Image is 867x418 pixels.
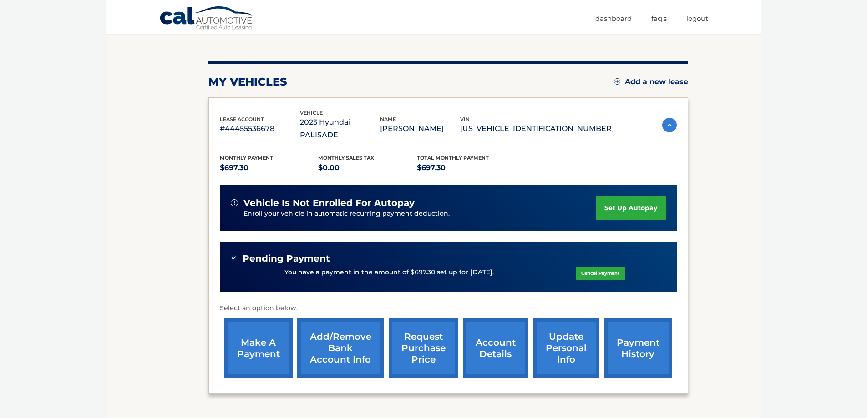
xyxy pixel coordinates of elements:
[686,11,708,26] a: Logout
[300,110,323,116] span: vehicle
[417,155,489,161] span: Total Monthly Payment
[389,318,458,378] a: request purchase price
[159,6,255,32] a: Cal Automotive
[604,318,672,378] a: payment history
[463,318,528,378] a: account details
[318,155,374,161] span: Monthly sales Tax
[533,318,599,378] a: update personal info
[220,122,300,135] p: #44455536678
[576,267,625,280] a: Cancel Payment
[380,116,396,122] span: name
[231,255,237,261] img: check-green.svg
[417,161,516,174] p: $697.30
[224,318,293,378] a: make a payment
[596,196,665,220] a: set up autopay
[460,122,614,135] p: [US_VEHICLE_IDENTIFICATION_NUMBER]
[651,11,667,26] a: FAQ's
[318,161,417,174] p: $0.00
[220,155,273,161] span: Monthly Payment
[243,253,330,264] span: Pending Payment
[231,199,238,206] img: alert-white.svg
[243,197,415,209] span: vehicle is not enrolled for autopay
[460,116,470,122] span: vin
[595,11,632,26] a: Dashboard
[297,318,384,378] a: Add/Remove bank account info
[220,303,677,314] p: Select an option below:
[380,122,460,135] p: [PERSON_NAME]
[300,116,380,141] p: 2023 Hyundai PALISADE
[614,77,688,86] a: Add a new lease
[614,78,620,85] img: add.svg
[208,75,287,89] h2: my vehicles
[284,267,494,277] p: You have a payment in the amount of $697.30 set up for [DATE].
[243,209,597,219] p: Enroll your vehicle in automatic recurring payment deduction.
[220,161,319,174] p: $697.30
[220,116,264,122] span: lease account
[662,118,677,132] img: accordion-active.svg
